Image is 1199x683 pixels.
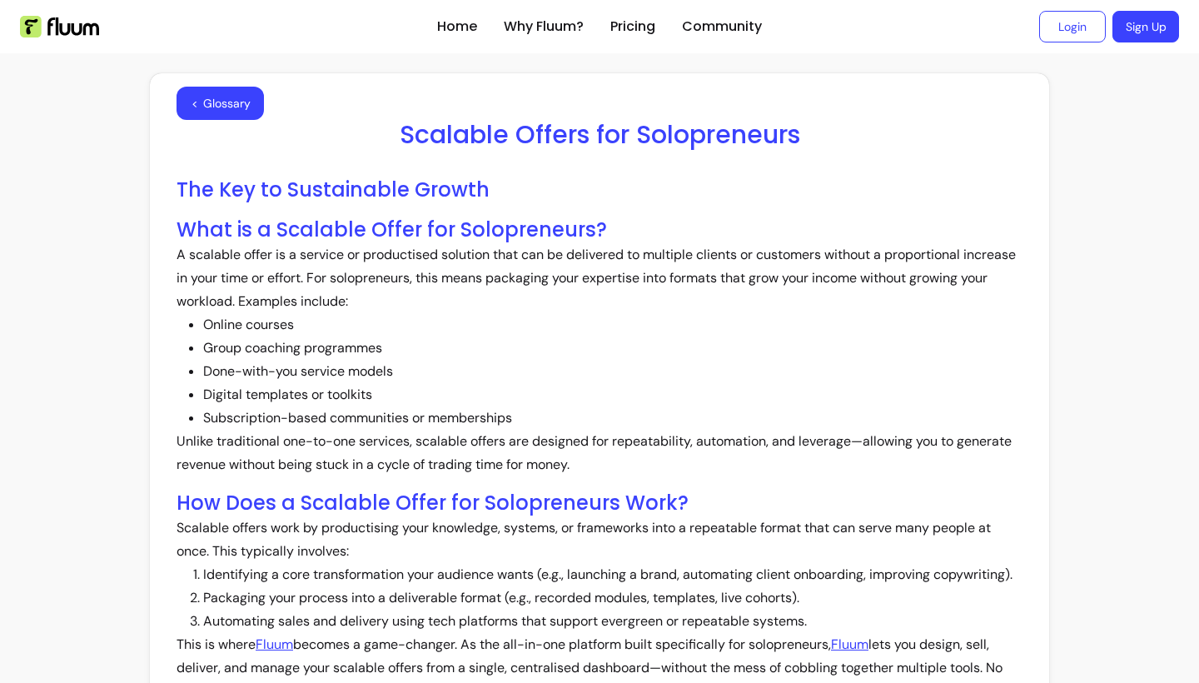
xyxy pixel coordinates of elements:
[177,430,1022,476] p: Unlike traditional one-to-one services, scalable offers are designed for repeatability, automatio...
[504,17,584,37] a: Why Fluum?
[177,490,1022,516] h2: How Does a Scalable Offer for Solopreneurs Work?
[177,243,1022,313] p: A scalable offer is a service or productised solution that can be delivered to multiple clients o...
[177,120,1022,150] h1: Scalable Offers for Solopreneurs
[203,337,1022,360] li: Group coaching programmes
[1112,11,1179,42] a: Sign Up
[203,563,1022,586] li: Identifying a core transformation your audience wants (e.g., launching a brand, automating client...
[1039,11,1106,42] a: Login
[177,217,1022,243] h2: What is a Scalable Offer for Solopreneurs?
[177,87,264,120] button: <Glossary
[20,16,99,37] img: Fluum Logo
[203,313,1022,337] li: Online courses
[203,360,1022,383] li: Done-with-you service models
[682,17,762,37] a: Community
[203,610,1022,633] li: Automating sales and delivery using tech platforms that support evergreen or repeatable systems.
[610,17,655,37] a: Pricing
[831,636,868,653] a: Fluum
[192,95,198,112] span: <
[177,516,1022,563] p: Scalable offers work by productising your knowledge, systems, or frameworks into a repeatable for...
[177,177,1022,203] h2: The Key to Sustainable Growth
[437,17,477,37] a: Home
[203,406,1022,430] li: Subscription-based communities or memberships
[203,586,1022,610] li: Packaging your process into a deliverable format (e.g., recorded modules, templates, live cohorts).
[256,636,293,653] a: Fluum
[203,95,251,112] span: Glossary
[203,383,1022,406] li: Digital templates or toolkits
